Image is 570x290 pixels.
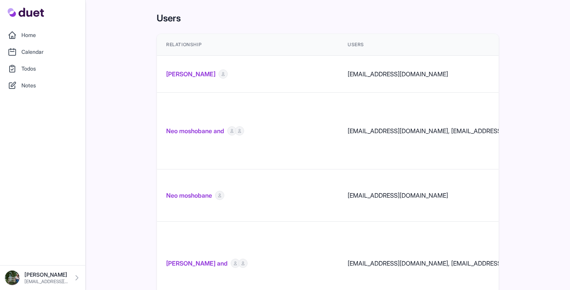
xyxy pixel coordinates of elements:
th: Relationship [157,34,338,56]
h1: Users [157,12,499,24]
a: Neo moshobane and [166,126,224,135]
p: [EMAIL_ADDRESS][DOMAIN_NAME] [24,279,68,285]
a: [PERSON_NAME] [EMAIL_ADDRESS][DOMAIN_NAME] [5,270,81,285]
th: Users [338,34,561,56]
img: DSC08576_Original.jpeg [5,270,20,285]
td: [EMAIL_ADDRESS][DOMAIN_NAME], [EMAIL_ADDRESS][DOMAIN_NAME] [338,93,561,169]
p: [PERSON_NAME] [24,271,68,279]
td: [EMAIL_ADDRESS][DOMAIN_NAME] [338,56,561,93]
a: [PERSON_NAME] and [166,259,228,268]
a: Todos [5,61,81,76]
a: Neo moshobane [166,191,212,200]
a: Calendar [5,44,81,60]
a: Notes [5,78,81,93]
td: [EMAIL_ADDRESS][DOMAIN_NAME] [338,169,561,222]
a: Home [5,27,81,43]
a: [PERSON_NAME] [166,69,215,79]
